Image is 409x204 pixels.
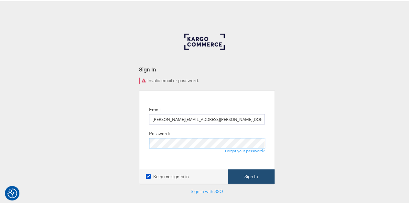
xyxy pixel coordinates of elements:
[149,113,265,123] input: Email
[139,76,275,83] div: Invalid email or password.
[7,187,17,197] img: Revisit consent button
[228,168,274,183] button: Sign In
[149,129,170,135] label: Password:
[225,147,265,152] a: Forgot your password?
[7,187,17,197] button: Consent Preferences
[146,172,189,178] label: Keep me signed in
[149,105,161,112] label: Email:
[191,187,223,193] a: Sign in with SSO
[139,64,275,72] div: Sign In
